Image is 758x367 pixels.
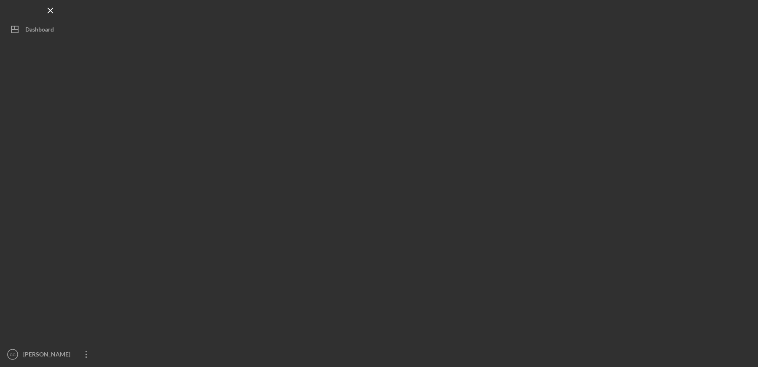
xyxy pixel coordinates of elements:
[10,352,16,357] text: CC
[4,346,97,363] button: CC[PERSON_NAME]
[4,21,97,38] button: Dashboard
[21,346,76,365] div: [PERSON_NAME]
[25,21,54,40] div: Dashboard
